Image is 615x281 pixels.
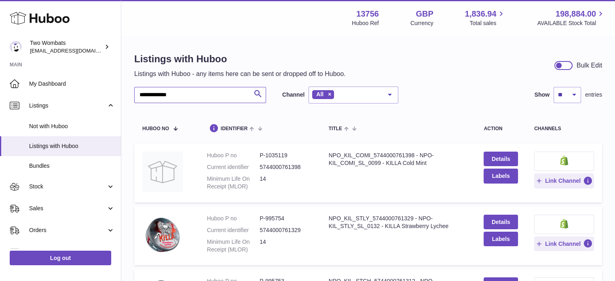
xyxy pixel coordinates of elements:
span: Listings with Huboo [29,142,115,150]
span: Not with Huboo [29,123,115,130]
dt: Huboo P no [207,215,260,222]
a: Details [484,215,518,229]
span: identifier [221,126,248,131]
span: Listings [29,102,106,110]
label: Channel [282,91,304,99]
div: Huboo Ref [352,19,379,27]
a: Details [484,152,518,166]
dd: P-995754 [260,215,312,222]
span: 1,836.94 [465,8,497,19]
a: 1,836.94 Total sales [465,8,506,27]
img: NPO_KIL_STLY_5744000761329 - NPO-KIL_STLY_SL_0132 - KILLA Strawberry Lychee [142,215,183,255]
dt: Minimum Life On Receipt (MLOR) [207,238,260,254]
dt: Huboo P no [207,152,260,159]
button: Link Channel [534,237,594,251]
div: NPO_KIL_STLY_5744000761329 - NPO-KIL_STLY_SL_0132 - KILLA Strawberry Lychee [329,215,468,230]
div: action [484,126,518,131]
div: Bulk Edit [577,61,602,70]
span: Bundles [29,162,115,170]
dd: 14 [260,175,312,190]
span: 198,884.00 [556,8,596,19]
dd: 14 [260,238,312,254]
div: Currency [410,19,433,27]
span: Orders [29,226,106,234]
img: internalAdmin-13756@internal.huboo.com [10,41,22,53]
dd: 5744000761329 [260,226,312,234]
a: Log out [10,251,111,265]
dd: 5744000761398 [260,163,312,171]
label: Show [535,91,549,99]
dt: Current identifier [207,163,260,171]
dt: Current identifier [207,226,260,234]
span: Huboo no [142,126,169,131]
span: Sales [29,205,106,212]
button: Labels [484,232,518,246]
span: Stock [29,183,106,190]
img: shopify-small.png [560,219,569,228]
button: Link Channel [534,173,594,188]
div: channels [534,126,594,131]
span: Link Channel [545,177,581,184]
img: NPO_KIL_COMI_5744000761398 - NPO-KIL_COMI_SL_0099 - KILLA Cold Mint [142,152,183,192]
span: Link Channel [545,240,581,247]
span: Total sales [469,19,505,27]
div: NPO_KIL_COMI_5744000761398 - NPO-KIL_COMI_SL_0099 - KILLA Cold Mint [329,152,468,167]
strong: GBP [416,8,433,19]
dt: Minimum Life On Receipt (MLOR) [207,175,260,190]
span: title [329,126,342,131]
p: Listings with Huboo - any items here can be sent or dropped off to Huboo. [134,70,346,78]
span: AVAILABLE Stock Total [537,19,605,27]
a: 198,884.00 AVAILABLE Stock Total [537,8,605,27]
strong: 13756 [356,8,379,19]
img: shopify-small.png [560,156,569,165]
h1: Listings with Huboo [134,53,346,65]
span: All [316,91,323,97]
span: entries [585,91,602,99]
span: [EMAIL_ADDRESS][DOMAIN_NAME] [30,47,119,54]
span: My Dashboard [29,80,115,88]
button: Labels [484,169,518,183]
dd: P-1035119 [260,152,312,159]
div: Two Wombats [30,39,103,55]
span: Usage [29,248,115,256]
